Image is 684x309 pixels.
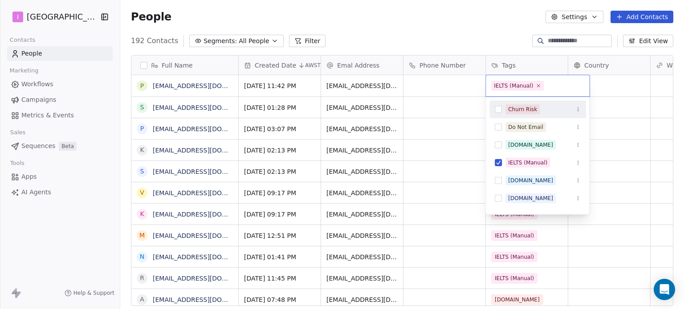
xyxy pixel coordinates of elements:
[508,159,547,167] div: IELTS (Manual)
[489,100,586,278] div: Suggestions
[508,177,553,185] div: [DOMAIN_NAME]
[508,141,553,149] div: [DOMAIN_NAME]
[508,123,543,131] div: Do Not Email
[494,82,533,90] div: IELTS (Manual)
[508,105,537,113] div: Churn Risk
[508,194,553,202] div: [DOMAIN_NAME]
